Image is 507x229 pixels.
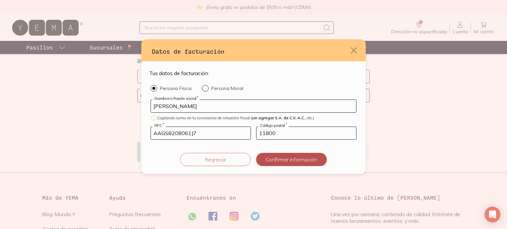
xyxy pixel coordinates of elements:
div: Open Intercom Messenger [485,207,500,222]
label: Nombre o Razón social [152,96,200,100]
p: Persona Física [160,85,191,91]
p: Persona Moral [211,85,243,91]
label: RFC [152,123,166,128]
span: Captúralo como en tu constancia de situación fiscal ( etc.) [157,115,314,120]
label: Código postal [258,123,288,128]
div: default [141,39,366,174]
h3: Datos de facturación [152,47,350,56]
span: sin agregar S.A. de C.V, A.C., [252,115,306,120]
h4: Tus datos de facturación [149,69,208,77]
button: Confirmar información [256,153,327,166]
button: Regresar [180,153,251,166]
